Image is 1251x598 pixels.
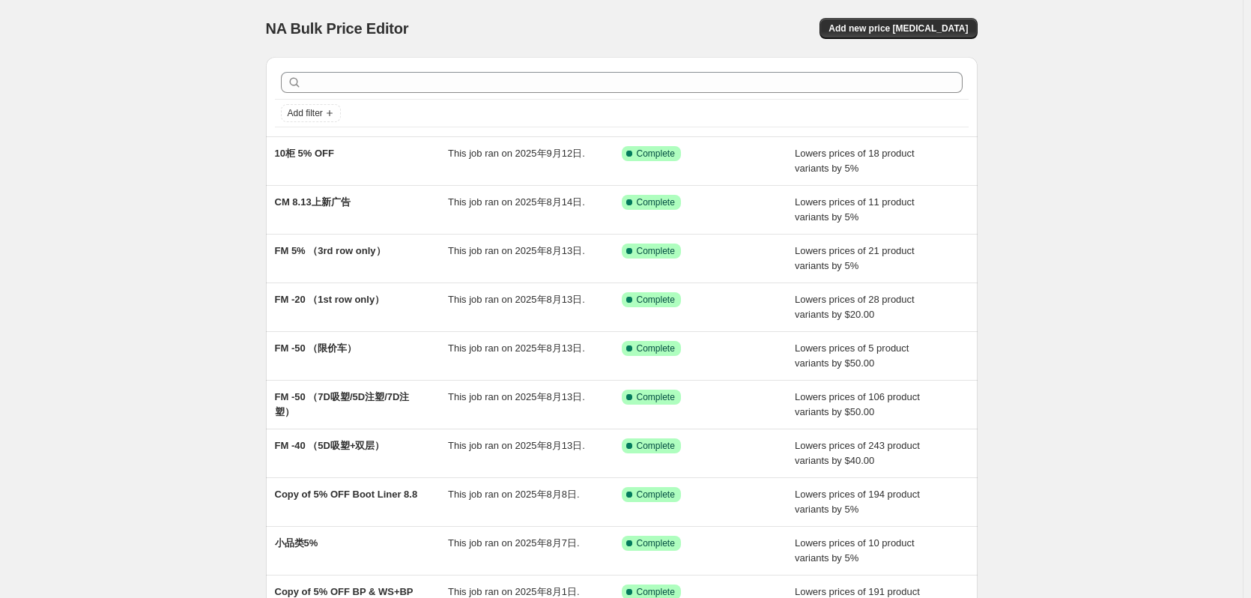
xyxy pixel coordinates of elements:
span: Complete [637,586,675,598]
span: Lowers prices of 10 product variants by 5% [795,537,915,564]
span: This job ran on 2025年8月13日. [448,294,585,305]
span: Complete [637,440,675,452]
span: This job ran on 2025年8月13日. [448,391,585,402]
span: Lowers prices of 21 product variants by 5% [795,245,915,271]
span: Complete [637,148,675,160]
span: This job ran on 2025年8月7日. [448,537,580,549]
span: Complete [637,489,675,501]
span: This job ran on 2025年9月12日. [448,148,585,159]
span: Lowers prices of 5 product variants by $50.00 [795,342,909,369]
span: 小品类5% [275,537,318,549]
span: Complete [637,294,675,306]
span: FM 5% （3rd row only） [275,245,386,256]
span: Lowers prices of 194 product variants by 5% [795,489,920,515]
button: Add filter [281,104,341,122]
span: This job ran on 2025年8月8日. [448,489,580,500]
button: Add new price [MEDICAL_DATA] [820,18,977,39]
span: This job ran on 2025年8月14日. [448,196,585,208]
span: Lowers prices of 28 product variants by $20.00 [795,294,915,320]
span: Complete [637,245,675,257]
span: This job ran on 2025年8月13日. [448,342,585,354]
span: CM 8.13上新广告 [275,196,351,208]
span: Lowers prices of 243 product variants by $40.00 [795,440,920,466]
span: Complete [637,391,675,403]
span: This job ran on 2025年8月13日. [448,440,585,451]
span: Lowers prices of 11 product variants by 5% [795,196,915,223]
span: FM -50 （限价车） [275,342,357,354]
span: NA Bulk Price Editor [266,20,409,37]
span: Lowers prices of 106 product variants by $50.00 [795,391,920,417]
span: FM -20 （1st row only） [275,294,385,305]
span: FM -50 （7D吸塑/5D注塑/7D注塑） [275,391,410,417]
span: Lowers prices of 18 product variants by 5% [795,148,915,174]
span: This job ran on 2025年8月1日. [448,586,580,597]
span: Add new price [MEDICAL_DATA] [829,22,968,34]
span: This job ran on 2025年8月13日. [448,245,585,256]
span: Add filter [288,107,323,119]
span: Complete [637,537,675,549]
span: Copy of 5% OFF Boot Liner 8.8 [275,489,418,500]
span: FM -40 （5D吸塑+双层） [275,440,385,451]
span: 10柜 5% OFF [275,148,334,159]
span: Complete [637,342,675,354]
span: Complete [637,196,675,208]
